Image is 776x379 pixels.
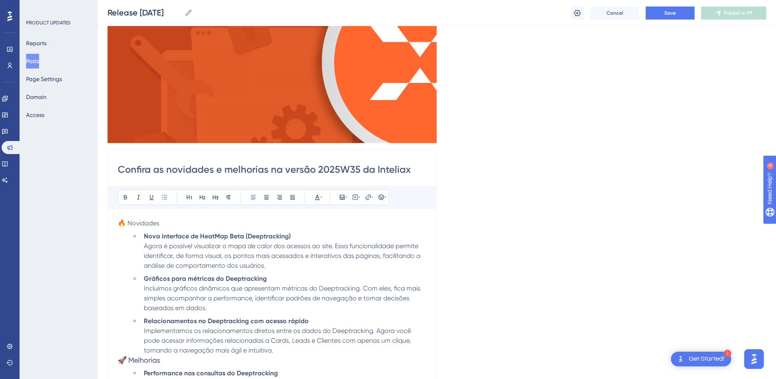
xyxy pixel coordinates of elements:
[26,54,39,68] button: Posts
[26,108,44,122] button: Access
[26,72,62,86] button: Page Settings
[724,10,752,16] span: Publish in PT
[689,355,725,364] div: Get Started!
[108,7,181,18] input: Post Name
[676,354,686,364] img: launcher-image-alternative-text
[19,2,51,12] span: Need Help?
[26,90,46,104] button: Domain
[742,347,766,371] iframe: UserGuiding AI Assistant Launcher
[144,284,422,312] span: Incluímos gráficos dinâmicos que apresentam métricas do Deeptracking. Com eles, fica mais simples...
[26,20,70,26] div: PRODUCT UPDATES
[57,4,59,11] div: 4
[607,10,623,16] span: Cancel
[144,369,278,377] strong: Performance nas consultas do Deeptracking
[26,36,46,51] button: Reports
[724,350,731,357] div: 1
[144,327,413,354] span: Implementamos os relacionamentos diretos entre os dados do Deeptracking. Agora você pode acessar ...
[664,10,676,16] span: Save
[701,7,766,20] button: Publish in PT
[671,352,731,366] div: Open Get Started! checklist, remaining modules: 1
[144,242,422,269] span: Agora é possível visualizar o mapa de calor dos acessos ao site. Essa funcionalidade permite iden...
[144,232,291,240] strong: Nova interface de HeatMap Beta (Deeptracking)
[144,275,267,282] strong: Gráficos para métricas do Deeptracking
[118,163,426,176] input: Post Title
[118,219,159,227] span: 🔥 Novidades
[590,7,639,20] button: Cancel
[118,356,160,364] span: 🚀 Melhorias
[646,7,695,20] button: Save
[144,317,309,325] strong: Relacionamentos no Deeptracking com acesso rápido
